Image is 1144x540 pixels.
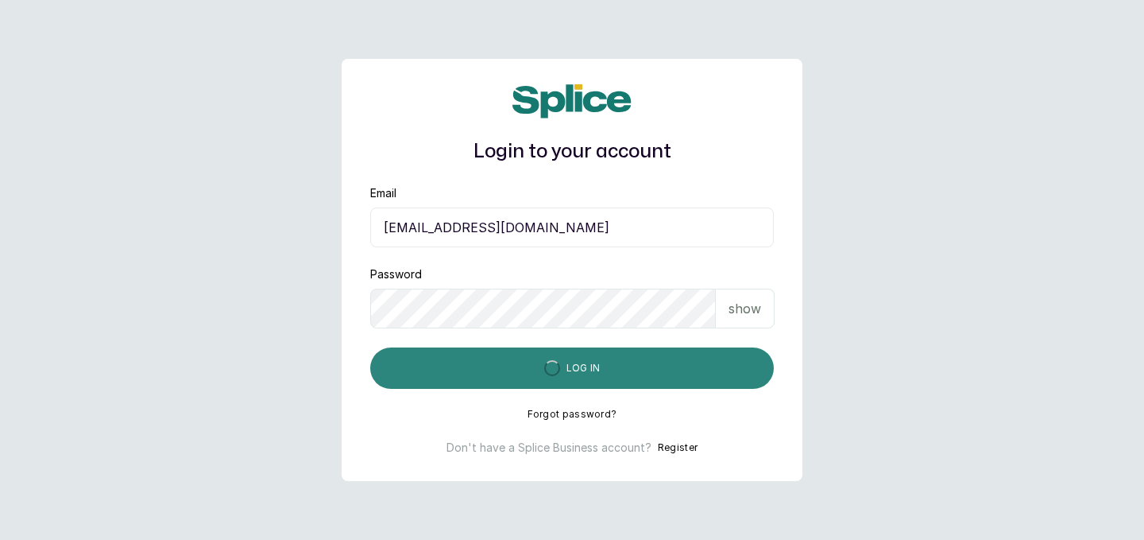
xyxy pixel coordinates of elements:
[370,208,774,247] input: email@acme.com
[370,348,774,389] button: Log in
[528,408,617,421] button: Forgot password?
[446,440,651,456] p: Don't have a Splice Business account?
[370,138,774,166] h1: Login to your account
[729,299,761,318] p: show
[658,440,698,456] button: Register
[370,266,422,282] label: Password
[370,185,396,201] label: Email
